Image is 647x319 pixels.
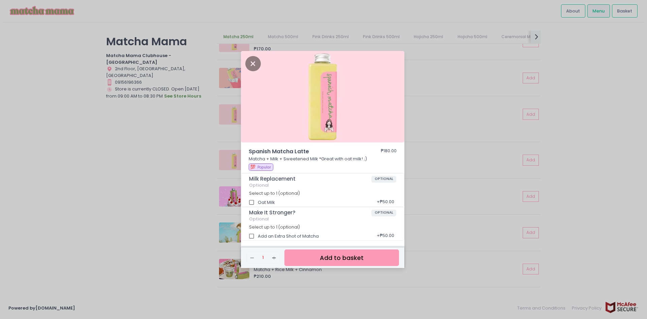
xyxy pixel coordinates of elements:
div: + ₱50.00 [374,230,396,243]
div: + ₱50.00 [374,196,396,209]
span: 💯 [250,164,255,170]
span: OPTIONAL [371,210,397,216]
p: Matcha + Milk + Sweetened Milk *Great with oat milk! ;) [249,156,397,162]
span: Select up to 1 (optional) [249,224,300,230]
div: ₱180.00 [381,148,397,156]
button: Close [245,60,261,67]
span: OPTIONAL [371,176,397,183]
span: Select up to 1 (optional) [249,190,300,196]
div: Optional [249,216,397,222]
span: Spanish Matcha Latte [249,148,360,156]
div: Optional [249,183,397,188]
span: Make It Stronger? [249,210,371,216]
button: Add to basket [284,249,399,266]
span: Milk Replacement [249,176,371,182]
span: Popular [257,165,271,170]
img: Spanish Matcha Latte [241,51,404,143]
